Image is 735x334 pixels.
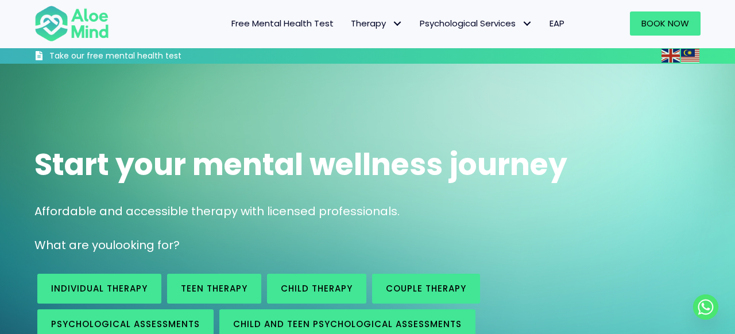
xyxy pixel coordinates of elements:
span: Teen Therapy [181,282,247,294]
span: Psychological assessments [51,318,200,330]
span: Couple therapy [386,282,466,294]
span: Child and Teen Psychological assessments [233,318,462,330]
span: looking for? [113,237,180,253]
img: en [661,49,680,63]
a: EAP [541,11,573,36]
a: Whatsapp [693,294,718,320]
a: English [661,49,681,62]
span: EAP [550,17,564,29]
span: Individual therapy [51,282,148,294]
span: Book Now [641,17,689,29]
a: Psychological ServicesPsychological Services: submenu [411,11,541,36]
a: Teen Therapy [167,274,261,304]
a: Free Mental Health Test [223,11,342,36]
span: Psychological Services: submenu [519,15,535,32]
span: What are you [34,237,113,253]
a: Take our free mental health test [34,51,243,64]
a: Malay [681,49,701,62]
a: TherapyTherapy: submenu [342,11,411,36]
a: Book Now [630,11,701,36]
nav: Menu [124,11,573,36]
a: Individual therapy [37,274,161,304]
span: Therapy [351,17,403,29]
img: Aloe mind Logo [34,5,109,42]
a: Child Therapy [267,274,366,304]
span: Therapy: submenu [389,15,405,32]
span: Child Therapy [281,282,353,294]
span: Free Mental Health Test [231,17,334,29]
h3: Take our free mental health test [49,51,243,62]
img: ms [681,49,699,63]
span: Start your mental wellness journey [34,143,567,185]
a: Couple therapy [372,274,480,304]
p: Affordable and accessible therapy with licensed professionals. [34,203,701,220]
span: Psychological Services [420,17,532,29]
